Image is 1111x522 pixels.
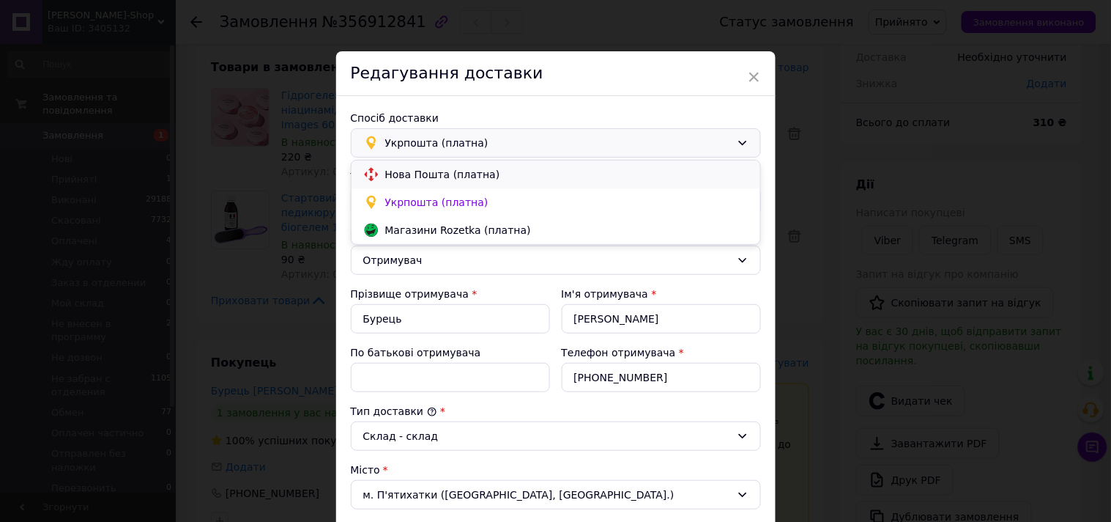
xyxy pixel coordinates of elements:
label: По батькові отримувача [351,347,481,359]
div: Отримувач [363,252,731,268]
label: Телефон отримувача [562,347,676,359]
div: Склад - склад [363,428,731,444]
div: Тип доставки [351,404,761,419]
span: Укрпошта (платна) [385,135,731,151]
span: Нова Пошта (платна) [385,167,748,182]
span: Магазини Rozetka (платна) [385,223,748,238]
span: × [748,65,761,89]
div: Редагування доставки [336,51,776,96]
span: Укрпошта (платна) [385,195,748,210]
div: Місто [351,463,761,477]
div: м. П'ятихатки ([GEOGRAPHIC_DATA], [GEOGRAPHIC_DATA].) [351,480,761,510]
input: +380 [562,363,761,392]
div: Спосіб доставки [351,111,761,125]
label: Ім'я отримувача [562,288,649,300]
label: Прізвище отримувача [351,288,469,300]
